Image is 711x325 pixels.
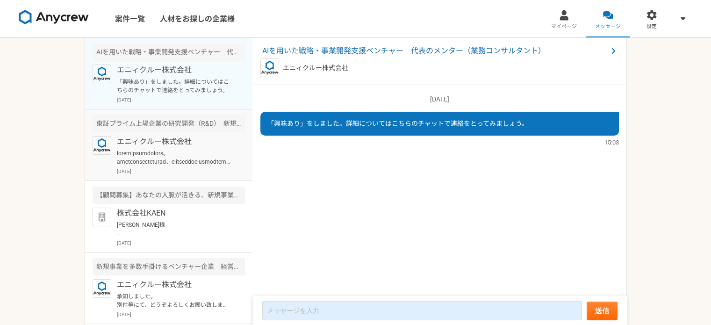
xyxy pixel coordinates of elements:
p: エニィクルー株式会社 [117,65,232,76]
p: 株式会社KAEN [117,208,232,219]
p: [PERSON_NAME]様 お世話になっております。株式会社KAENの[PERSON_NAME]です。 先ほどは貴重なお時間を頂き、誠にありがとうございました。 下記ChatworkのIDを送... [117,221,232,238]
p: エニィクルー株式会社 [117,136,232,147]
span: メッセージ [595,23,621,30]
p: [DATE] [117,96,245,103]
button: 送信 [587,302,618,320]
p: [DATE] [117,168,245,175]
p: [DATE] [117,311,245,318]
p: [DATE] [117,239,245,246]
span: AIを用いた戦略・事業開発支援ベンチャー 代表のメンター（業務コンサルタント） [262,45,608,57]
p: 「興味あり」をしました。詳細についてはこちらのチャットで連絡をとってみましょう。 [117,78,232,94]
img: default_org_logo-42cde973f59100197ec2c8e796e4974ac8490bb5b08a0eb061ff975e4574aa76.png [93,208,111,226]
img: logo_text_blue_01.png [260,58,279,77]
p: [DATE] [260,94,619,104]
span: 設定 [646,23,657,30]
img: logo_text_blue_01.png [93,65,111,83]
div: AIを用いた戦略・事業開発支援ベンチャー 代表のメンター（業務コンサルタント） [93,43,245,61]
p: loremipsumdolors。 ametconsecteturad、elitseddoeiusmodtem。 incididunt。 ＜utla＞ ・etdolorema（aliquaeni... [117,149,232,166]
div: 新規事業を多数手掛けるベンチャー企業 経営企画室・PMO業務 [93,258,245,275]
div: 【顧問募集】あなたの人脈が活きる、新規事業推進パートナー [93,187,245,204]
span: 15:03 [604,138,619,147]
img: logo_text_blue_01.png [93,279,111,298]
img: logo_text_blue_01.png [93,136,111,155]
p: エニィクルー株式会社 [117,279,232,290]
p: エニィクルー株式会社 [283,63,348,73]
img: 8DqYSo04kwAAAAASUVORK5CYII= [19,10,89,25]
span: マイページ [551,23,577,30]
div: 東証プライム上場企業の研究開発（R&D） 新規事業開発 [93,115,245,132]
p: 承知しました。 別件等にて、どうぞよろしくお願い致します。 [117,292,232,309]
span: 「興味あり」をしました。詳細についてはこちらのチャットで連絡をとってみましょう。 [267,120,528,127]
